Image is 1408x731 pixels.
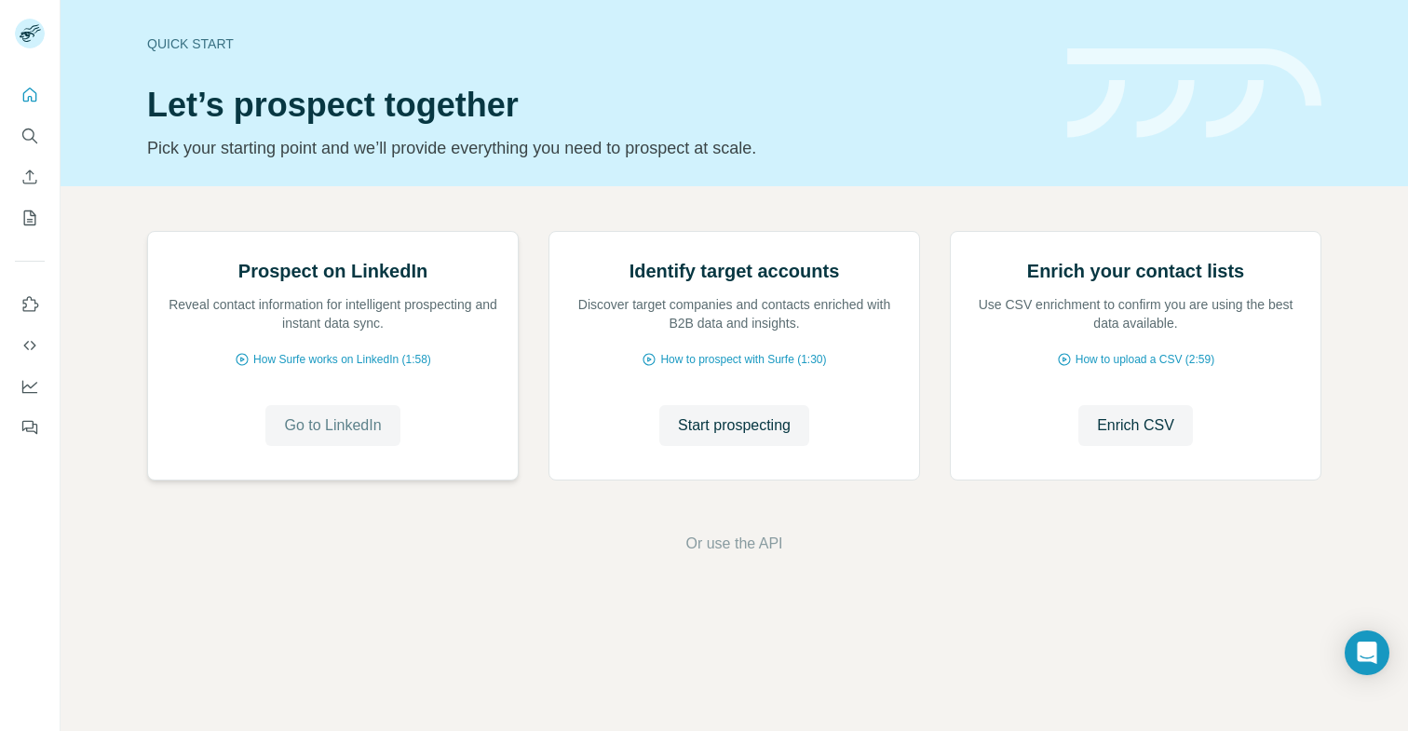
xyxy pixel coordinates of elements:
[1078,405,1193,446] button: Enrich CSV
[660,351,826,368] span: How to prospect with Surfe (1:30)
[969,295,1302,332] p: Use CSV enrichment to confirm you are using the best data available.
[1345,630,1389,675] div: Open Intercom Messenger
[265,405,399,446] button: Go to LinkedIn
[1067,48,1321,139] img: banner
[678,414,791,437] span: Start prospecting
[568,295,900,332] p: Discover target companies and contacts enriched with B2B data and insights.
[1027,258,1244,284] h2: Enrich your contact lists
[15,288,45,321] button: Use Surfe on LinkedIn
[147,87,1045,124] h1: Let’s prospect together
[15,78,45,112] button: Quick start
[15,411,45,444] button: Feedback
[147,135,1045,161] p: Pick your starting point and we’ll provide everything you need to prospect at scale.
[15,160,45,194] button: Enrich CSV
[15,201,45,235] button: My lists
[253,351,431,368] span: How Surfe works on LinkedIn (1:58)
[1076,351,1214,368] span: How to upload a CSV (2:59)
[15,119,45,153] button: Search
[685,533,782,555] button: Or use the API
[284,414,381,437] span: Go to LinkedIn
[15,329,45,362] button: Use Surfe API
[1097,414,1174,437] span: Enrich CSV
[167,295,499,332] p: Reveal contact information for intelligent prospecting and instant data sync.
[659,405,809,446] button: Start prospecting
[147,34,1045,53] div: Quick start
[15,370,45,403] button: Dashboard
[238,258,427,284] h2: Prospect on LinkedIn
[630,258,840,284] h2: Identify target accounts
